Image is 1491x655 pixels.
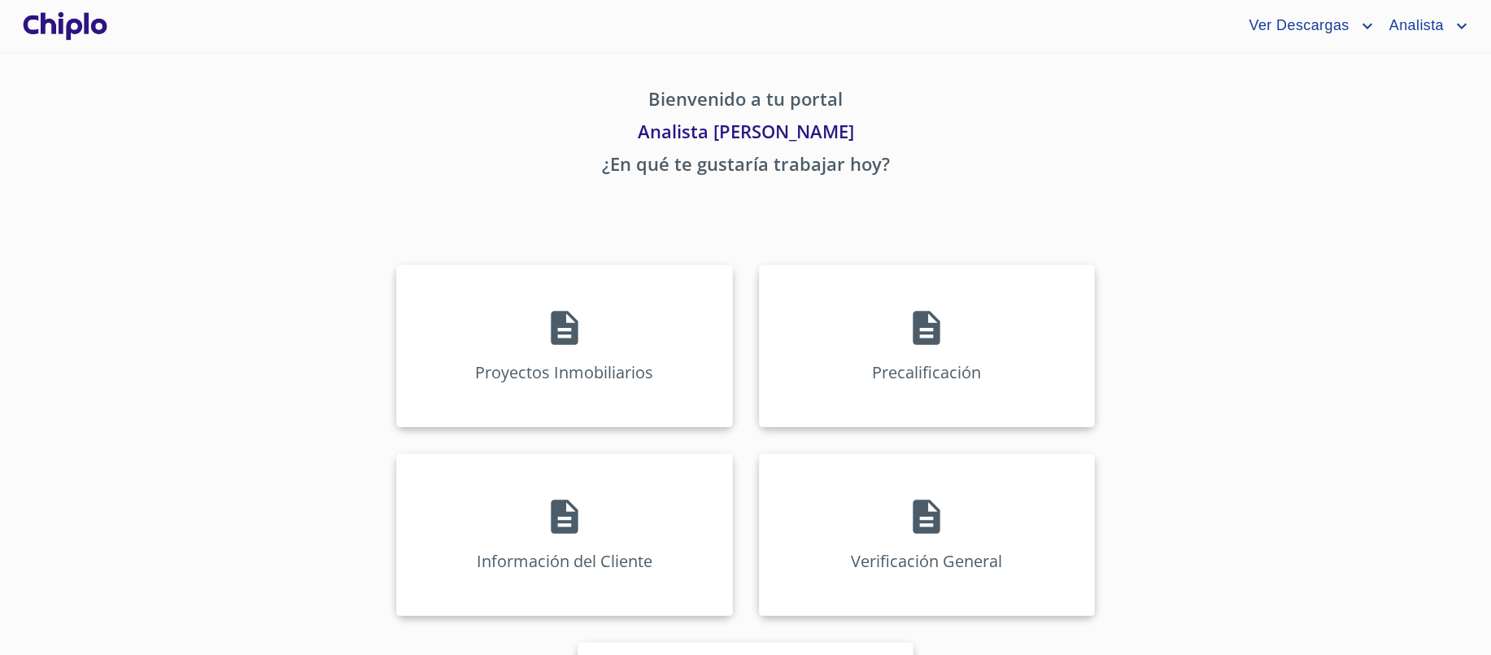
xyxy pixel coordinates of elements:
[245,151,1247,183] p: ¿En qué te gustaría trabajar hoy?
[1377,13,1452,39] span: Analista
[245,85,1247,118] p: Bienvenido a tu portal
[851,550,1002,572] p: Verificación General
[477,550,652,572] p: Información del Cliente
[245,118,1247,151] p: Analista [PERSON_NAME]
[1377,13,1471,39] button: account of current user
[872,361,981,383] p: Precalificación
[475,361,653,383] p: Proyectos Inmobiliarios
[1236,13,1376,39] button: account of current user
[1236,13,1357,39] span: Ver Descargas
